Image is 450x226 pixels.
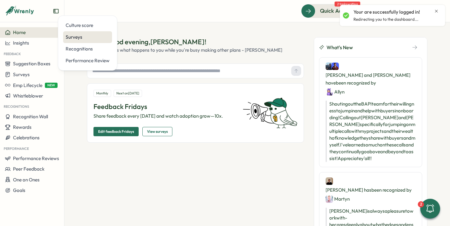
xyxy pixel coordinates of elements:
[326,63,416,96] div: [PERSON_NAME] and [PERSON_NAME] have been recognized by
[327,44,353,51] span: What's New
[326,88,333,96] img: Allyn Neal
[63,20,112,31] a: Culture score
[13,124,32,130] span: Rewards
[107,37,282,47] div: Good evening , [PERSON_NAME] !
[13,135,40,141] span: Celebrations
[420,199,440,219] button: 2
[13,114,48,120] span: Recognition Wall
[326,177,333,185] img: Laurie Dunn
[331,63,339,70] img: Henry Dennis
[66,34,110,41] div: Surveys
[13,177,40,183] span: One on Ones
[13,40,29,46] span: Insights
[13,93,43,99] span: Whistleblower
[13,29,26,35] span: Home
[93,102,235,111] p: Feedback Fridays
[13,61,50,67] span: Suggestion Boxes
[142,127,172,136] button: View surveys
[45,83,58,88] span: NEW
[13,166,45,172] span: Peer Feedback
[66,22,110,29] div: Culture score
[326,177,416,203] div: [PERSON_NAME] has been recognized by
[13,155,59,161] span: Performance Reviews
[13,82,42,88] span: Emp Lifecycle
[418,201,424,207] div: 2
[301,4,363,18] button: Quick Actions
[353,9,420,15] p: Your are successfully logged in!
[335,2,360,7] span: 2 tasks waiting
[107,47,282,54] div: Life is what happens to you while you're busy making other plans - [PERSON_NAME]
[63,31,112,43] a: Surveys
[320,7,354,15] span: Quick Actions
[63,55,112,67] a: Performance Review
[66,57,110,64] div: Performance Review
[66,46,110,52] div: Recognitions
[93,127,139,136] button: Edit feedback Fridays
[326,88,344,96] div: Allyn
[93,113,235,120] p: Share feedback every [DATE] and watch adoption grow—10x.
[53,8,59,14] button: Expand sidebar
[63,43,112,55] a: Recognitions
[98,127,134,136] span: Edit feedback Fridays
[13,187,25,193] span: Goals
[353,17,418,22] p: Redirecting you to the dashboard...
[434,9,439,14] button: Close notification
[114,90,142,97] div: Next on [DATE]
[326,195,350,203] div: Martyn
[93,90,111,97] div: Monthly
[326,101,416,162] p: Shouting out the BAPI team for their willingness to jump in and help with buyers in onboarding! C...
[326,195,333,203] img: Martyn Fagg
[326,63,333,70] img: Alex Marshall
[147,127,168,136] span: View surveys
[13,72,30,77] span: Surveys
